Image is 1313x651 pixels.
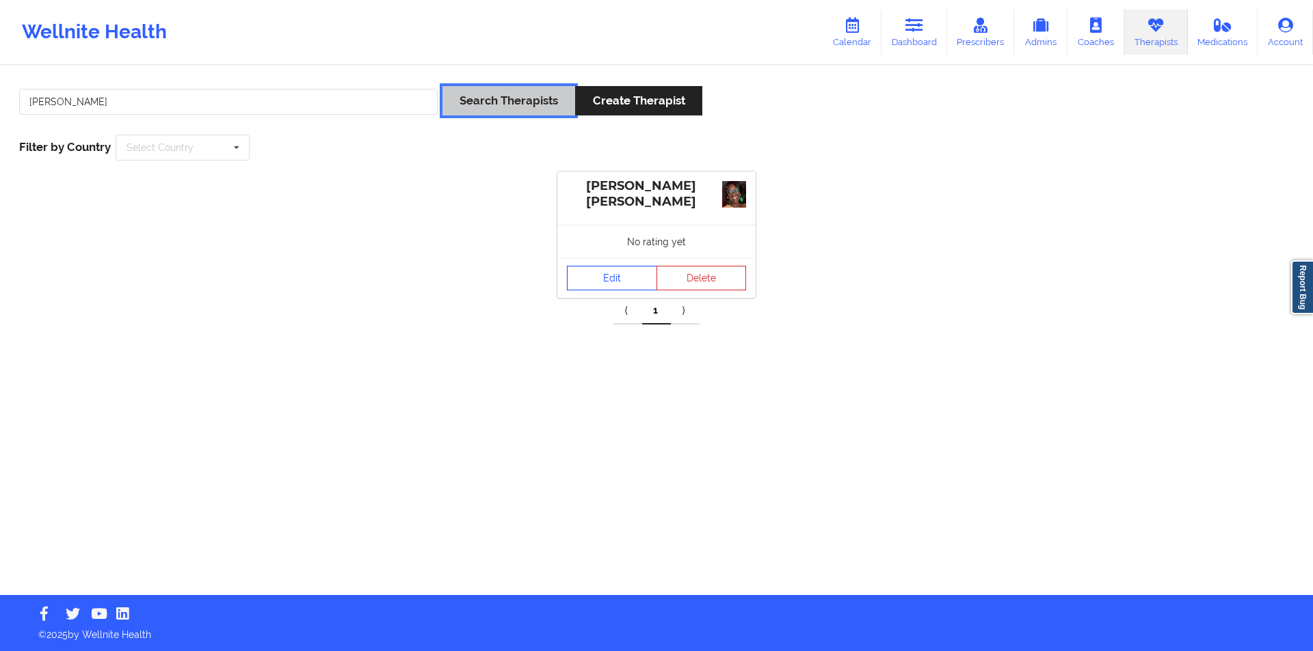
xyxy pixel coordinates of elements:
div: Select Country [127,143,194,152]
div: [PERSON_NAME] [PERSON_NAME] [567,178,746,210]
div: Pagination Navigation [613,297,700,324]
a: Prescribers [947,10,1015,55]
a: Medications [1188,10,1258,55]
a: Admins [1014,10,1067,55]
img: 0fe68a9a-e143-4677-9d6e-9eeeb0a7be90_DELORES_PIX_2020.jpg [722,181,746,208]
a: 1 [642,297,671,324]
a: Therapists [1124,10,1188,55]
a: Account [1258,10,1313,55]
div: No rating yet [557,225,756,258]
button: Delete [656,266,747,290]
p: © 2025 by Wellnite Health [29,618,1284,641]
a: Report Bug [1291,260,1313,314]
a: Edit [567,266,657,290]
a: Previous item [613,297,642,324]
input: Search Keywords [19,89,438,115]
button: Create Therapist [575,86,702,115]
button: Search Therapists [442,86,575,115]
a: Dashboard [881,10,947,55]
span: Filter by Country [19,140,111,154]
a: Calendar [823,10,881,55]
a: Next item [671,297,700,324]
a: Coaches [1067,10,1124,55]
